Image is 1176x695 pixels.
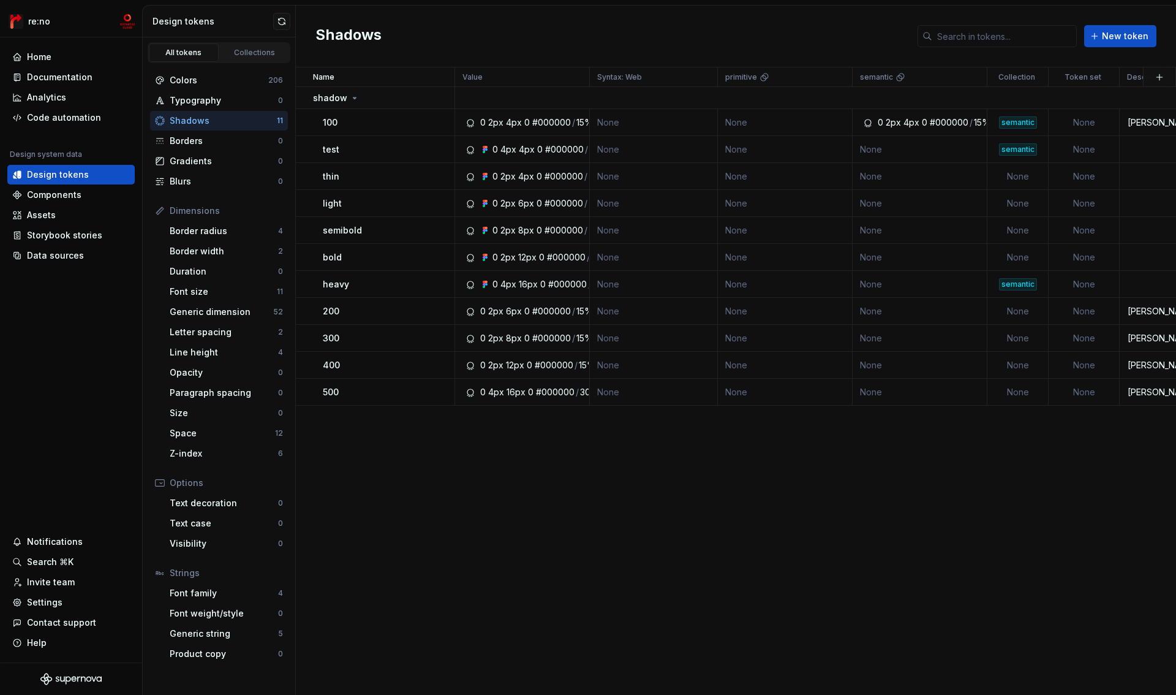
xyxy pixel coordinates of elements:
[27,91,66,104] div: Analytics
[590,325,718,352] td: None
[488,305,503,317] div: 2px
[1049,325,1120,352] td: None
[323,251,342,264] p: bold
[165,262,288,281] a: Duration0
[170,225,278,237] div: Border radius
[170,407,278,419] div: Size
[539,251,545,264] div: 0
[278,408,283,418] div: 0
[718,136,853,163] td: None
[1049,190,1120,217] td: None
[987,163,1049,190] td: None
[725,72,757,82] p: primitive
[165,241,288,261] a: Border width2
[278,518,283,528] div: 0
[27,229,102,241] div: Storybook stories
[506,359,524,371] div: 12px
[7,633,135,653] button: Help
[718,325,853,352] td: None
[970,116,973,129] div: /
[590,217,718,244] td: None
[27,169,89,181] div: Design tokens
[323,197,342,210] p: light
[165,343,288,362] a: Line height4
[224,48,285,58] div: Collections
[492,170,498,183] div: 0
[27,556,73,568] div: Search ⌘K
[1049,244,1120,271] td: None
[313,72,334,82] p: Name
[518,197,534,210] div: 6px
[170,427,275,439] div: Space
[545,224,583,237] div: #000000
[488,386,504,398] div: 4px
[153,48,214,58] div: All tokens
[165,423,288,443] a: Space12
[170,607,278,620] div: Font weight/style
[998,72,1035,82] p: Collection
[492,143,498,156] div: 0
[853,352,987,379] td: None
[590,298,718,325] td: None
[537,224,542,237] div: 0
[532,332,571,344] div: #000000
[277,287,283,297] div: 11
[323,359,340,371] p: 400
[323,332,339,344] p: 300
[165,383,288,403] a: Paragraph spacing0
[170,94,278,107] div: Typography
[27,596,62,609] div: Settings
[27,209,56,221] div: Assets
[537,197,542,210] div: 0
[1084,25,1156,47] button: New token
[7,532,135,552] button: Notifications
[532,116,571,129] div: #000000
[40,673,102,685] a: Supernova Logo
[278,226,283,236] div: 4
[860,72,893,82] p: semantic
[7,47,135,67] a: Home
[518,251,537,264] div: 12px
[590,136,718,163] td: None
[1049,271,1120,298] td: None
[488,116,503,129] div: 2px
[506,332,522,344] div: 8px
[987,379,1049,406] td: None
[150,131,288,151] a: Borders0
[323,143,339,156] p: test
[165,403,288,423] a: Size0
[170,517,278,530] div: Text case
[518,170,534,183] div: 4px
[27,617,96,629] div: Contact support
[278,96,283,105] div: 0
[7,552,135,572] button: Search ⌘K
[170,205,283,217] div: Dimensions
[853,379,987,406] td: None
[1049,379,1120,406] td: None
[323,278,349,291] p: heavy
[27,51,51,63] div: Home
[150,111,288,131] a: Shadows11
[150,172,288,191] a: Blurs0
[524,305,530,317] div: 0
[584,197,587,210] div: /
[170,366,278,379] div: Opacity
[987,244,1049,271] td: None
[7,613,135,632] button: Contact support
[278,368,283,378] div: 0
[10,150,82,159] div: Design system data
[597,72,642,82] p: Syntax: Web
[537,170,542,183] div: 0
[575,359,578,371] div: /
[170,387,278,399] div: Paragraph spacing
[718,190,853,217] td: None
[853,271,987,298] td: None
[853,217,987,244] td: None
[903,116,919,129] div: 4px
[500,251,516,264] div: 2px
[27,637,47,649] div: Help
[170,587,278,599] div: Font family
[540,278,546,291] div: 0
[170,155,278,167] div: Gradients
[987,190,1049,217] td: None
